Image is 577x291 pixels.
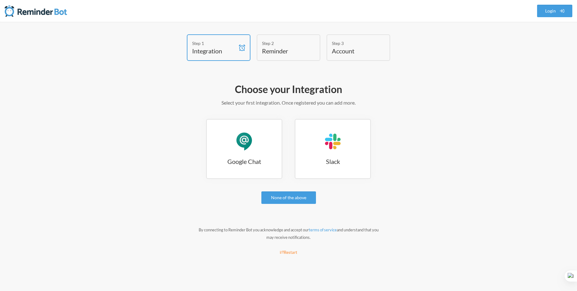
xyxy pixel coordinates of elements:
[332,47,376,55] h4: Account
[199,227,379,240] small: By connecting to Reminder Bot you acknowledge and accept our and understand that you may receive ...
[192,40,236,47] div: Step 1
[5,5,67,17] img: Reminder Bot
[309,227,337,232] a: terms of service
[537,5,573,17] a: Login
[262,40,306,47] div: Step 2
[280,250,297,255] small: Restart
[207,157,282,166] h3: Google Chat
[295,157,370,166] h3: Slack
[108,83,469,96] h2: Choose your Integration
[332,40,376,47] div: Step 3
[262,47,306,55] h4: Reminder
[261,191,316,204] a: None of the above
[192,47,236,55] h4: Integration
[108,99,469,106] p: Select your first integration. Once registered you can add more.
